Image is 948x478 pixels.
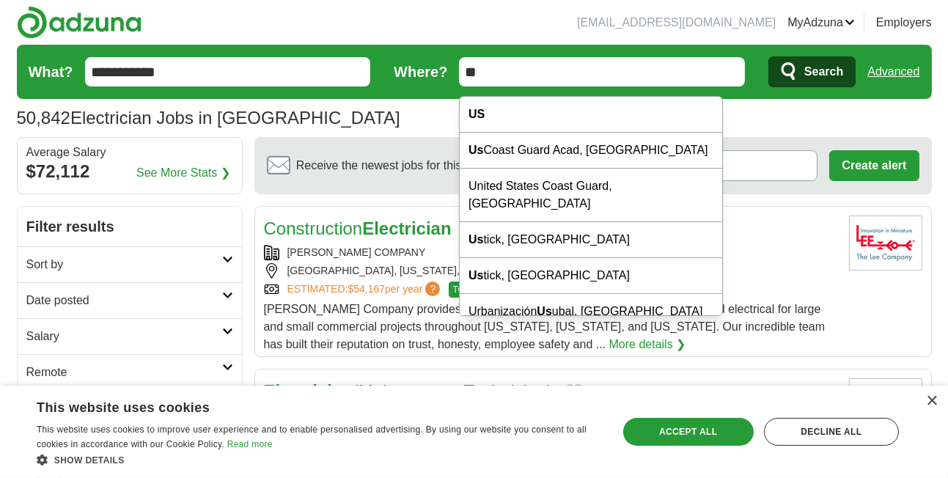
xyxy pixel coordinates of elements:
div: Accept all [623,418,754,446]
button: Search [768,56,856,87]
span: TOP MATCH [449,282,507,298]
span: Show details [54,455,125,466]
div: Show details [37,452,600,467]
div: Average Salary [26,147,233,158]
img: Adzuna logo [17,6,142,39]
a: ESTIMATED:$54,167per year? [287,282,444,298]
a: Advanced [867,57,919,87]
strong: US [469,108,485,120]
h2: Salary [26,328,222,345]
strong: Us [469,144,483,156]
div: Urbanización ubal, [GEOGRAPHIC_DATA] [460,294,722,330]
h2: Sort by [26,256,222,273]
a: Electrician(Maintenance Technician) [264,381,553,401]
div: United States Coast Guard, [GEOGRAPHIC_DATA] [460,169,722,222]
div: This website uses cookies [37,394,564,416]
a: Date posted [18,282,242,318]
a: MyAdzuna [787,14,855,32]
a: Employers [876,14,932,32]
img: WestRock Company logo [849,378,922,433]
div: Coast Guard Acad, [GEOGRAPHIC_DATA] [460,133,722,169]
span: ? [425,282,440,296]
div: tick, [GEOGRAPHIC_DATA] [460,222,722,258]
strong: Us [469,269,483,282]
a: See More Stats ❯ [136,164,230,182]
a: Remote [18,354,242,390]
span: This website uses cookies to improve user experience and to enable personalised advertising. By u... [37,424,587,449]
strong: Electrician [264,381,353,401]
div: tick, [GEOGRAPHIC_DATA] [460,258,722,294]
h2: Remote [26,364,222,381]
span: Search [804,57,843,87]
div: Decline all [764,418,899,446]
label: What? [29,61,73,83]
img: Lee Company logo [849,216,922,271]
label: Where? [394,61,447,83]
span: Receive the newest jobs for this search : [296,157,547,174]
strong: Us [469,233,483,246]
a: Read more, opens a new window [227,439,273,449]
strong: Electrician [362,218,451,238]
div: [GEOGRAPHIC_DATA], [US_STATE], 37064 [264,263,837,279]
a: More details ❯ [609,336,686,353]
span: $54,167 [348,283,385,295]
h1: Electrician Jobs in [GEOGRAPHIC_DATA] [17,108,400,128]
button: Create alert [829,150,919,181]
span: 50,842 [17,105,70,131]
div: Close [926,396,937,407]
a: Sort by [18,246,242,282]
strong: Us [537,305,551,317]
a: [PERSON_NAME] COMPANY [287,246,426,258]
h2: Date posted [26,292,222,309]
a: ConstructionElectrician [264,218,452,238]
button: Add to favorite jobs [565,384,584,402]
a: Salary [18,318,242,354]
div: $72,112 [26,158,233,185]
span: [PERSON_NAME] Company provides core construction services of HVAC, plumbing and electrical for la... [264,303,826,350]
h2: Filter results [18,207,242,246]
li: [EMAIL_ADDRESS][DOMAIN_NAME] [577,14,776,32]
